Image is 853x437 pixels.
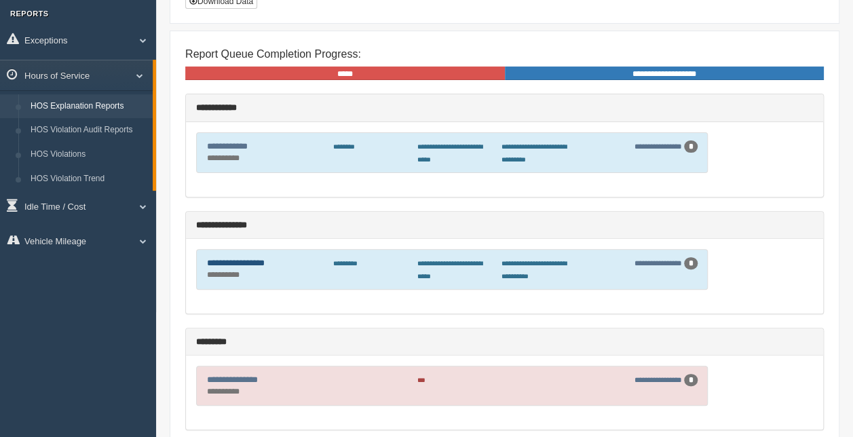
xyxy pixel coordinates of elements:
[24,118,153,142] a: HOS Violation Audit Reports
[24,142,153,167] a: HOS Violations
[185,48,824,60] h4: Report Queue Completion Progress:
[24,167,153,191] a: HOS Violation Trend
[24,94,153,119] a: HOS Explanation Reports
